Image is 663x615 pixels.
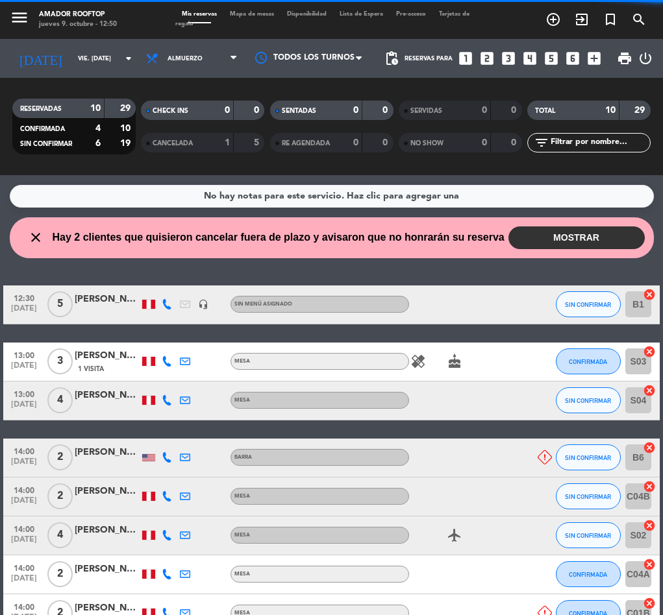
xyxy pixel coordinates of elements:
div: [PERSON_NAME] [75,292,140,307]
i: cancel [643,519,656,532]
i: looks_6 [564,50,581,67]
button: SIN CONFIRMAR [556,483,621,509]
strong: 6 [95,139,101,148]
span: Reservas para [405,55,453,62]
span: CANCELADA [153,140,193,147]
div: [PERSON_NAME] [75,388,140,403]
span: 13:00 [8,347,40,362]
span: CONFIRMADA [20,126,65,132]
div: [PERSON_NAME] [75,348,140,363]
i: looks_two [479,50,495,67]
span: Mapa de mesas [223,11,281,17]
div: [PERSON_NAME] [75,523,140,538]
strong: 0 [382,138,390,147]
button: SIN CONFIRMAR [556,522,621,548]
i: close [28,230,44,245]
strong: 0 [482,138,487,147]
button: SIN CONFIRMAR [556,291,621,317]
span: [DATE] [8,574,40,589]
span: CONFIRMADA [569,571,607,578]
button: CONFIRMADA [556,561,621,587]
button: menu [10,8,29,31]
span: 1 Visita [78,364,104,374]
span: SERVIDAS [410,108,442,114]
i: looks_3 [500,50,517,67]
span: Mis reservas [175,11,223,17]
i: looks_one [457,50,474,67]
div: No hay notas para este servicio. Haz clic para agregar una [204,189,459,204]
span: Disponibilidad [281,11,333,17]
i: cancel [643,480,656,493]
span: Lista de Espera [333,11,390,17]
span: 14:00 [8,521,40,536]
span: Almuerzo [168,55,203,62]
i: arrow_drop_down [121,51,136,66]
i: power_settings_new [638,51,653,66]
span: 3 [47,348,73,374]
span: [DATE] [8,535,40,550]
strong: 0 [482,106,487,115]
span: SIN CONFIRMAR [565,454,611,461]
i: menu [10,8,29,27]
i: headset_mic [198,299,208,309]
span: Sin menú asignado [234,302,292,307]
button: SIN CONFIRMAR [556,387,621,413]
strong: 19 [120,139,133,148]
span: Mesa [234,359,250,364]
span: RE AGENDADA [282,140,330,147]
span: Barra [234,455,252,460]
strong: 1 [225,138,230,147]
strong: 10 [90,104,101,113]
strong: 0 [353,138,358,147]
i: cancel [643,558,656,571]
strong: 0 [353,106,358,115]
strong: 4 [95,124,101,133]
button: SIN CONFIRMAR [556,444,621,470]
div: [PERSON_NAME] [75,484,140,499]
span: Mesa [234,494,250,499]
span: SENTADAS [282,108,316,114]
strong: 0 [254,106,262,115]
i: cancel [643,288,656,301]
i: [DATE] [10,45,71,71]
span: 4 [47,522,73,548]
i: turned_in_not [603,12,618,27]
i: filter_list [534,135,549,151]
span: [DATE] [8,496,40,511]
div: Amador Rooftop [39,10,117,19]
span: Hay 2 clientes que quisieron cancelar fuera de plazo y avisaron que no honrarán su reserva [53,229,505,246]
span: [DATE] [8,361,40,376]
strong: 29 [634,106,647,115]
div: [PERSON_NAME] [75,562,140,577]
i: cancel [643,384,656,397]
span: 2 [47,561,73,587]
span: SIN CONFIRMAR [565,397,611,404]
span: TOTAL [535,108,555,114]
span: NO SHOW [410,140,444,147]
span: CONFIRMADA [569,358,607,365]
strong: 10 [605,106,616,115]
span: 2 [47,483,73,509]
span: SIN CONFIRMAR [565,301,611,308]
div: jueves 9. octubre - 12:50 [39,19,117,29]
i: looks_4 [521,50,538,67]
i: cancel [643,441,656,454]
span: SIN CONFIRMAR [565,493,611,500]
strong: 29 [120,104,133,113]
span: 4 [47,387,73,413]
span: 13:00 [8,386,40,401]
i: exit_to_app [574,12,590,27]
i: add_box [586,50,603,67]
span: Mesa [234,398,250,403]
div: [PERSON_NAME] [75,445,140,460]
span: SIN CONFIRMAR [20,141,72,147]
button: MOSTRAR [508,226,645,249]
span: CHECK INS [153,108,188,114]
span: 14:00 [8,599,40,614]
span: Pre-acceso [390,11,432,17]
strong: 5 [254,138,262,147]
span: SIN CONFIRMAR [565,532,611,539]
i: cancel [643,597,656,610]
strong: 10 [120,124,133,133]
span: [DATE] [8,400,40,415]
